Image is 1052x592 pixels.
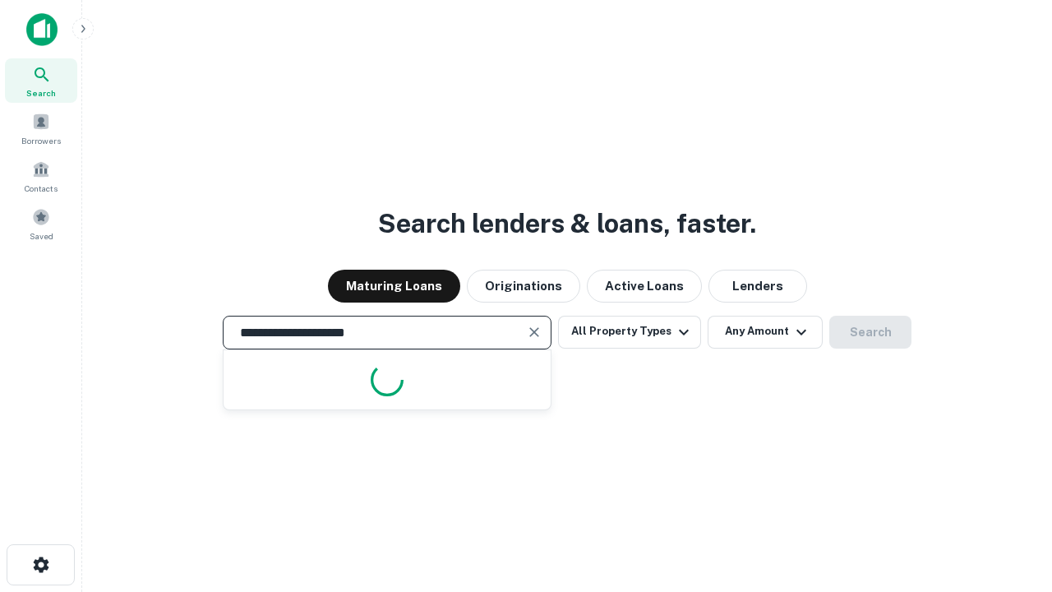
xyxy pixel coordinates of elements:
[708,316,823,349] button: Any Amount
[708,270,807,303] button: Lenders
[26,13,58,46] img: capitalize-icon.png
[523,321,546,344] button: Clear
[26,86,56,99] span: Search
[25,182,58,195] span: Contacts
[5,58,77,103] a: Search
[587,270,702,303] button: Active Loans
[328,270,460,303] button: Maturing Loans
[378,204,756,243] h3: Search lenders & loans, faster.
[5,106,77,150] a: Borrowers
[970,460,1052,539] iframe: Chat Widget
[558,316,701,349] button: All Property Types
[467,270,580,303] button: Originations
[30,229,53,243] span: Saved
[5,201,77,246] a: Saved
[5,154,77,198] a: Contacts
[21,134,61,147] span: Borrowers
